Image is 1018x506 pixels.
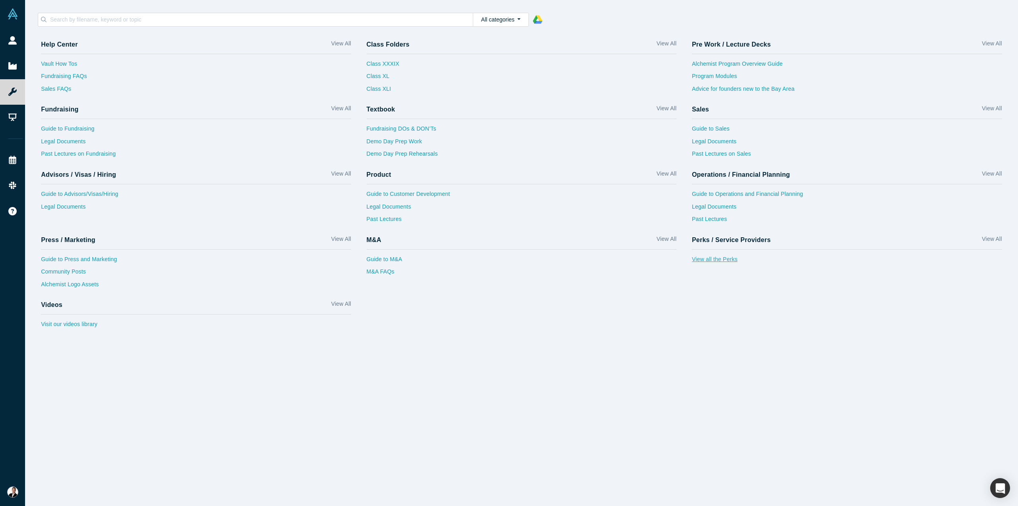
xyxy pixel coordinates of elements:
[473,13,529,27] button: All categories
[7,486,18,498] img: Can Ozdoruk's Account
[692,105,709,113] h4: Sales
[692,60,1002,72] a: Alchemist Program Overview Guide
[367,60,399,72] a: Class XXXIX
[367,72,399,85] a: Class XL
[367,150,677,162] a: Demo Day Prep Rehearsals
[331,39,351,51] a: View All
[367,255,677,268] a: Guide to M&A
[692,85,1002,98] a: Advice for founders new to the Bay Area
[982,170,1002,181] a: View All
[41,301,62,309] h4: Videos
[692,137,1002,150] a: Legal Documents
[41,41,78,48] h4: Help Center
[7,8,18,20] img: Alchemist Vault Logo
[692,72,1002,85] a: Program Modules
[41,60,351,72] a: Vault How Tos
[692,171,790,178] h4: Operations / Financial Planning
[41,255,351,268] a: Guide to Press and Marketing
[692,125,1002,137] a: Guide to Sales
[982,104,1002,116] a: View All
[692,236,771,244] h4: Perks / Service Providers
[41,203,351,215] a: Legal Documents
[41,150,351,162] a: Past Lectures on Fundraising
[367,203,677,215] a: Legal Documents
[692,190,1002,203] a: Guide to Operations and Financial Planning
[41,171,116,178] h4: Advisors / Visas / Hiring
[331,104,351,116] a: View All
[41,320,351,333] a: Visit our videos library
[367,41,410,48] h4: Class Folders
[41,190,351,203] a: Guide to Advisors/Visas/Hiring
[49,14,473,25] input: Search by filename, keyword or topic
[367,105,395,113] h4: Textbook
[657,170,676,181] a: View All
[41,280,351,293] a: Alchemist Logo Assets
[331,235,351,246] a: View All
[657,235,676,246] a: View All
[41,85,351,98] a: Sales FAQs
[367,171,391,178] h4: Product
[692,203,1002,215] a: Legal Documents
[367,85,399,98] a: Class XLI
[41,72,351,85] a: Fundraising FAQs
[41,236,95,244] h4: Press / Marketing
[41,105,78,113] h4: Fundraising
[41,268,351,280] a: Community Posts
[367,215,677,228] a: Past Lectures
[367,236,381,244] h4: M&A
[692,150,1002,162] a: Past Lectures on Sales
[41,125,351,137] a: Guide to Fundraising
[692,41,771,48] h4: Pre Work / Lecture Decks
[367,268,677,280] a: M&A FAQs
[331,300,351,311] a: View All
[692,215,1002,228] a: Past Lectures
[331,170,351,181] a: View All
[982,39,1002,51] a: View All
[41,137,351,150] a: Legal Documents
[657,39,676,51] a: View All
[657,104,676,116] a: View All
[367,125,677,137] a: Fundraising DOs & DON’Ts
[692,255,1002,268] a: View all the Perks
[367,190,677,203] a: Guide to Customer Development
[367,137,677,150] a: Demo Day Prep Work
[982,235,1002,246] a: View All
